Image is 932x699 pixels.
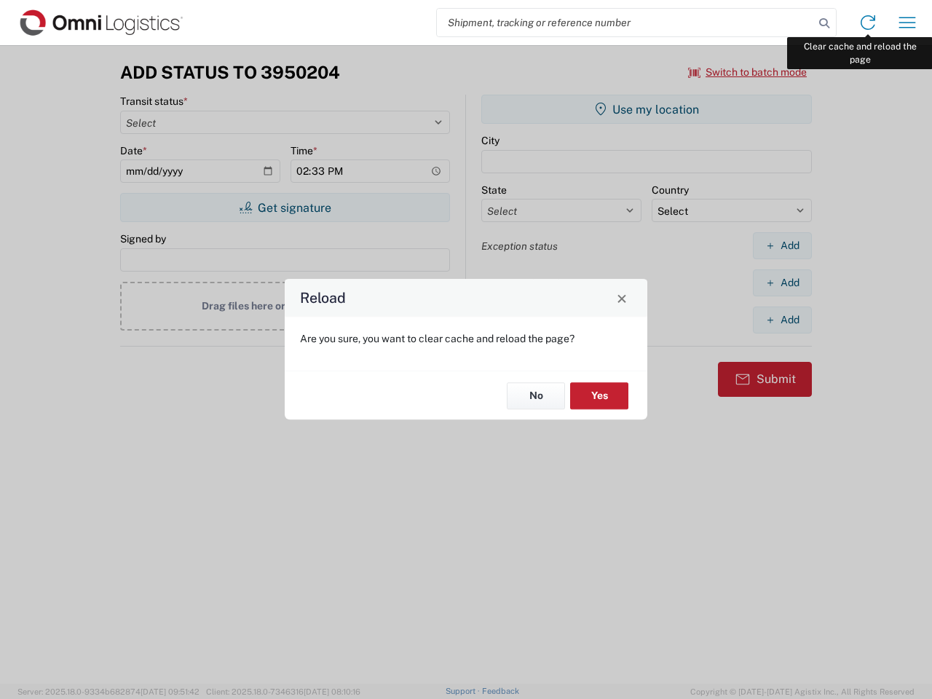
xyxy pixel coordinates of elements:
button: No [507,382,565,409]
p: Are you sure, you want to clear cache and reload the page? [300,332,632,345]
button: Close [612,288,632,308]
input: Shipment, tracking or reference number [437,9,814,36]
h4: Reload [300,288,346,309]
button: Yes [570,382,628,409]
